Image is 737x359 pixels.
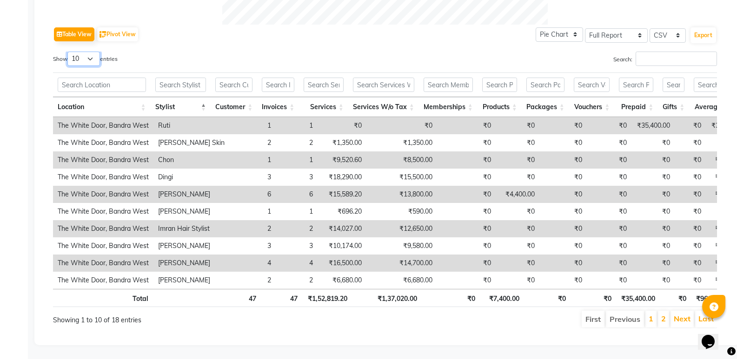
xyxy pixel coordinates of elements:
[318,272,366,289] td: ₹6,680.00
[675,272,706,289] td: ₹0
[215,78,252,92] input: Search Customer
[229,272,276,289] td: 2
[276,272,318,289] td: 2
[318,237,366,255] td: ₹10,174.00
[318,134,366,151] td: ₹1,350.00
[496,169,539,186] td: ₹0
[689,97,733,117] th: Average: activate to sort column ascending
[571,289,616,307] th: ₹0
[318,203,366,220] td: ₹696.20
[587,220,631,237] td: ₹0
[522,97,569,117] th: Packages: activate to sort column ascending
[480,289,524,307] th: ₹7,400.00
[616,289,660,307] th: ₹35,400.00
[53,186,153,203] td: The White Door, Bandra West
[675,203,706,220] td: ₹0
[675,151,706,169] td: ₹0
[366,186,437,203] td: ₹13,800.00
[54,27,94,41] button: Table View
[53,255,153,272] td: The White Door, Bandra West
[526,78,564,92] input: Search Packages
[366,255,437,272] td: ₹14,700.00
[675,237,706,255] td: ₹0
[437,220,496,237] td: ₹0
[366,151,437,169] td: ₹8,500.00
[276,134,318,151] td: 2
[437,169,496,186] td: ₹0
[366,203,437,220] td: ₹590.00
[496,186,539,203] td: ₹4,400.00
[437,186,496,203] td: ₹0
[649,314,653,323] a: 1
[539,186,587,203] td: ₹0
[675,134,706,151] td: ₹0
[437,151,496,169] td: ₹0
[631,169,675,186] td: ₹0
[53,203,153,220] td: The White Door, Bandra West
[276,255,318,272] td: 4
[539,169,587,186] td: ₹0
[153,203,229,220] td: [PERSON_NAME]
[366,220,437,237] td: ₹12,650.00
[691,27,716,43] button: Export
[496,203,539,220] td: ₹0
[694,78,728,92] input: Search Average
[698,322,728,350] iframe: chat widget
[100,31,106,38] img: pivot.png
[569,97,614,117] th: Vouchers: activate to sort column ascending
[587,237,631,255] td: ₹0
[353,78,414,92] input: Search Services W/o Tax
[482,78,517,92] input: Search Products
[539,134,587,151] td: ₹0
[276,203,318,220] td: 1
[539,272,587,289] td: ₹0
[318,186,366,203] td: ₹15,589.20
[229,220,276,237] td: 2
[276,237,318,255] td: 3
[574,78,610,92] input: Search Vouchers
[276,117,318,134] td: 1
[675,220,706,237] td: ₹0
[53,117,153,134] td: The White Door, Bandra West
[53,169,153,186] td: The White Door, Bandra West
[151,97,211,117] th: Stylist: activate to sort column descending
[631,272,675,289] td: ₹0
[675,117,706,134] td: ₹0
[153,134,229,151] td: [PERSON_NAME] Skin
[422,289,480,307] th: ₹0
[366,272,437,289] td: ₹6,680.00
[587,203,631,220] td: ₹0
[675,255,706,272] td: ₹0
[437,255,496,272] td: ₹0
[53,97,151,117] th: Location: activate to sort column ascending
[153,117,229,134] td: Ruti
[631,134,675,151] td: ₹0
[675,169,706,186] td: ₹0
[496,117,539,134] td: ₹0
[636,52,717,66] input: Search:
[631,186,675,203] td: ₹0
[587,151,631,169] td: ₹0
[153,151,229,169] td: Chon
[67,52,100,66] select: Showentries
[496,255,539,272] td: ₹0
[587,117,631,134] td: ₹0
[619,78,653,92] input: Search Prepaid
[304,78,344,92] input: Search Services
[424,78,473,92] input: Search Memberships
[153,169,229,186] td: Dingi
[229,203,276,220] td: 1
[229,117,276,134] td: 1
[631,117,675,134] td: ₹35,400.00
[691,289,735,307] th: ₹96,469.93
[229,151,276,169] td: 1
[587,255,631,272] td: ₹0
[660,289,691,307] th: ₹0
[539,237,587,255] td: ₹0
[366,169,437,186] td: ₹15,500.00
[53,52,118,66] label: Show entries
[229,169,276,186] td: 3
[631,237,675,255] td: ₹0
[539,220,587,237] td: ₹0
[631,203,675,220] td: ₹0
